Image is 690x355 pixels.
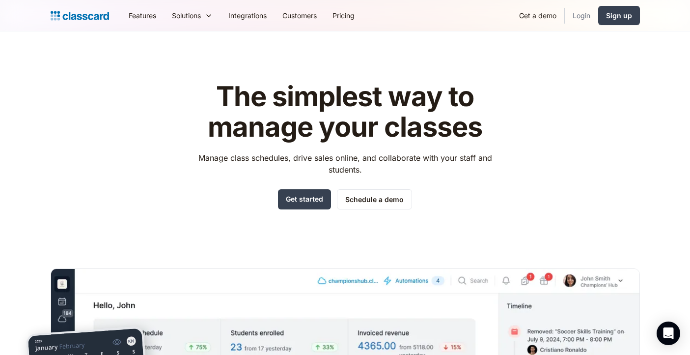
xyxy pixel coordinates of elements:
div: Open Intercom Messenger [657,322,680,345]
a: Customers [275,4,325,27]
a: Integrations [221,4,275,27]
a: home [51,9,109,23]
p: Manage class schedules, drive sales online, and collaborate with your staff and students. [189,152,501,176]
h1: The simplest way to manage your classes [189,82,501,142]
a: Schedule a demo [337,189,412,209]
div: Sign up [606,10,632,21]
a: Get a demo [511,4,564,27]
a: Get started [278,189,331,209]
a: Login [565,4,598,27]
a: Features [121,4,164,27]
div: Solutions [172,10,201,21]
a: Sign up [598,6,640,25]
a: Pricing [325,4,362,27]
div: Solutions [164,4,221,27]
